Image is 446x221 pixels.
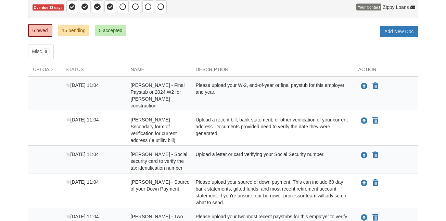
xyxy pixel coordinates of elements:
div: Name [126,66,191,76]
div: Please upload your W-2, end-of-year or final paystub for this employer and year. [191,82,353,109]
span: [DATE] 11:04 [66,152,99,157]
button: Upload Michael Schollenberger - Source of your Down Payment [360,179,368,187]
span: [DATE] 11:04 [66,117,99,122]
span: [DATE] 11:04 [66,82,99,88]
button: Declare Michael Schollenberger - Source of your Down Payment not applicable [372,179,379,187]
span: Overdue 13 days [33,4,64,11]
div: Upload a recent bill, bank statement, or other verification of your current address. Documents pr... [191,116,353,144]
button: Declare Michael Schollenberger - Social security card to verify the tax identification number not... [372,151,379,159]
span: 6 [42,48,50,55]
button: Upload Michael Schollenberger - Final Paystub or 2024 W2 for Toebe construction [360,82,368,91]
div: Action [353,66,418,76]
a: Misc [28,44,54,59]
span: Zippy Loans [383,4,409,11]
a: 5 accepted [95,25,126,36]
button: Upload Michael Schollenberger - Secondary form of verification for current address (ie utility bill) [360,116,368,125]
div: Status [61,66,126,76]
div: Upload [28,66,61,76]
a: 15 pending [58,25,89,36]
div: Please upload your source of down payment. This can include 60 day bank statements, gifted funds,... [191,179,353,206]
span: [DATE] 11:04 [66,214,99,219]
span: [PERSON_NAME] - Secondary form of verification for current address (ie utility bill) [131,117,177,143]
span: [PERSON_NAME] - Final Paystub or 2024 W2 for [PERSON_NAME] construction [131,82,185,108]
button: Upload Michael Schollenberger - Social security card to verify the tax identification number [360,151,368,160]
span: [PERSON_NAME] - Source of your Down Payment [131,179,190,192]
span: Your Contact [356,4,381,11]
div: Upload a letter or card verifying your Social Security number. [191,151,353,171]
span: [DATE] 11:04 [66,179,99,185]
a: Add New Doc [380,26,418,37]
a: 6 owed [28,24,52,37]
div: Description [191,66,353,76]
button: Declare Michael Schollenberger - Secondary form of verification for current address (ie utility b... [372,117,379,125]
span: [PERSON_NAME] - Social security card to verify the tax identification number [131,152,188,171]
button: Declare Michael Schollenberger - Final Paystub or 2024 W2 for Toebe construction not applicable [372,82,379,90]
